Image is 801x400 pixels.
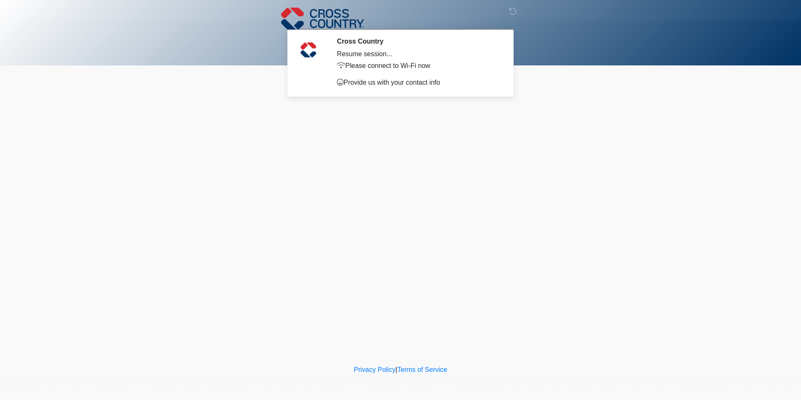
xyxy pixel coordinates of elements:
p: Please connect to Wi-Fi now [337,61,499,71]
h2: Cross Country [337,37,499,45]
a: Privacy Policy [354,366,396,373]
a: Terms of Service [397,366,447,373]
p: Provide us with your contact info [337,78,499,88]
a: | [395,366,397,373]
div: Resume session... [337,49,499,59]
img: Cross Country Logo [281,6,364,31]
img: Agent Avatar [296,37,321,62]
